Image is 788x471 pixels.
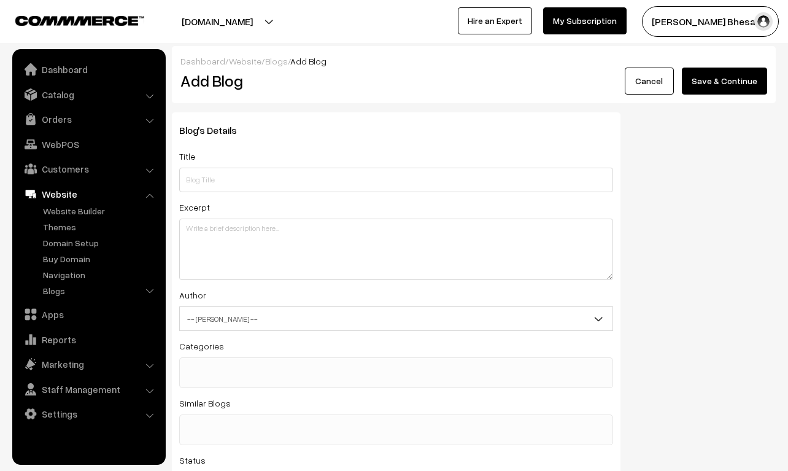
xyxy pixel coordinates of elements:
[179,340,224,352] label: Categories
[180,55,767,68] div: / / /
[179,454,206,467] label: Status
[180,56,225,66] a: Dashboard
[180,71,364,90] h2: Add Blog
[40,268,161,281] a: Navigation
[15,58,161,80] a: Dashboard
[15,84,161,106] a: Catalog
[229,56,261,66] a: Website
[139,6,296,37] button: [DOMAIN_NAME]
[15,16,144,25] img: COMMMERCE
[40,284,161,297] a: Blogs
[179,289,206,302] label: Author
[179,397,231,410] label: Similar Blogs
[15,158,161,180] a: Customers
[265,56,288,66] a: Blogs
[682,68,767,95] button: Save & Continue
[15,378,161,400] a: Staff Management
[15,403,161,425] a: Settings
[179,201,210,214] label: Excerpt
[40,236,161,249] a: Domain Setup
[290,56,326,66] span: Add Blog
[15,108,161,130] a: Orders
[15,329,161,351] a: Reports
[543,7,627,34] a: My Subscription
[179,150,195,163] label: Title
[625,68,674,95] a: Cancel
[15,183,161,205] a: Website
[15,133,161,155] a: WebPOS
[15,12,123,27] a: COMMMERCE
[179,124,252,136] span: Blog's Details
[179,306,613,331] span: -- Select Author --
[754,12,773,31] img: user
[642,6,779,37] button: [PERSON_NAME] Bhesani…
[15,303,161,325] a: Apps
[15,353,161,375] a: Marketing
[40,252,161,265] a: Buy Domain
[179,168,613,192] input: Blog Title
[458,7,532,34] a: Hire an Expert
[40,220,161,233] a: Themes
[40,204,161,217] a: Website Builder
[180,308,612,330] span: -- Select Author --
